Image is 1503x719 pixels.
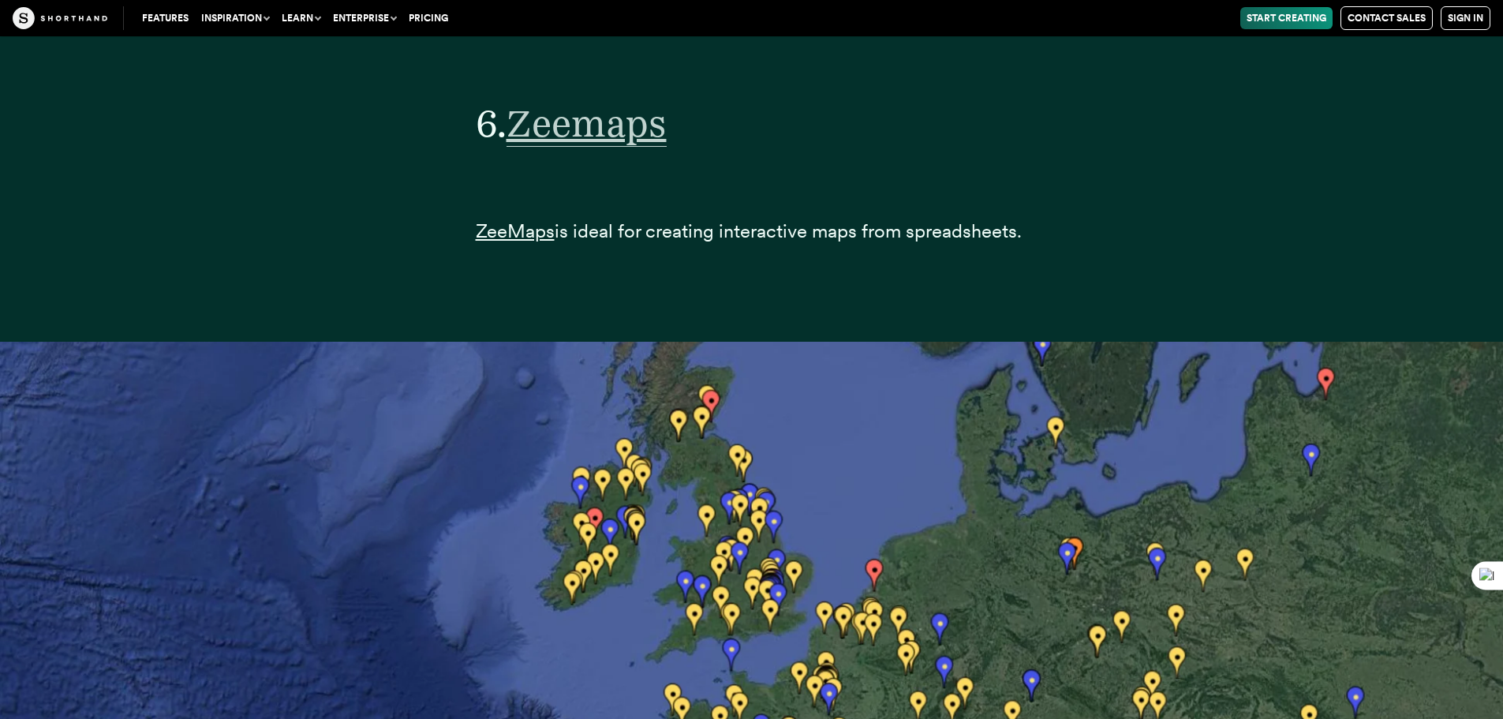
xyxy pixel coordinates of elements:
[507,100,667,146] a: Zeemaps
[275,7,327,29] button: Learn
[1441,6,1490,30] a: Sign in
[507,100,667,147] span: Zeemaps
[195,7,275,29] button: Inspiration
[327,7,402,29] button: Enterprise
[13,7,107,29] img: The Craft
[476,100,507,146] span: 6.
[402,7,454,29] a: Pricing
[1240,7,1333,29] a: Start Creating
[136,7,195,29] a: Features
[555,219,1022,242] span: is ideal for creating interactive maps from spreadsheets.
[476,219,555,242] a: ZeeMaps
[1340,6,1433,30] a: Contact Sales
